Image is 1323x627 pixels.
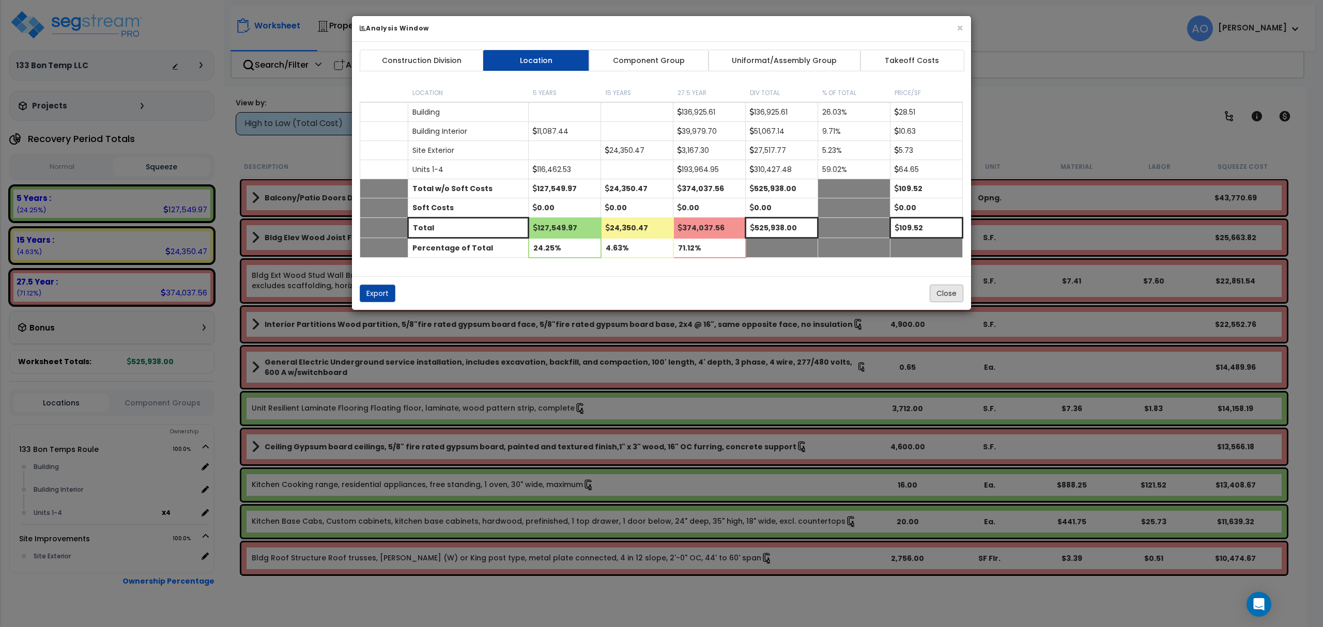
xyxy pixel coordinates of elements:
[822,89,856,97] small: % of Total
[408,102,529,122] td: Building
[895,89,921,97] small: Price/SF
[529,238,601,258] td: 24.25%
[673,141,746,160] td: 3,167.30
[890,141,963,160] td: 5.73
[408,141,529,160] td: Site Exterior
[957,23,963,34] button: ×
[413,223,434,233] b: Total
[601,198,673,218] td: 0.00
[360,24,429,33] b: Analysis Window
[408,160,529,179] td: Units 1-4
[673,238,746,258] td: 71.12%
[890,122,963,141] td: 10.63
[412,243,493,253] b: Percentage of Total
[673,198,746,218] td: 0.00
[601,238,673,258] td: 4.63%
[529,179,601,198] td: 127,549.97
[746,160,818,179] td: 310,427.48
[533,89,557,97] small: 5 Years
[412,183,493,194] b: Total w/o Soft Costs
[750,89,780,97] small: Div Total
[601,179,673,198] td: 24,350.47
[1247,592,1271,617] div: Open Intercom Messenger
[412,202,454,213] b: Soft Costs
[529,122,601,141] td: 11,087.44
[483,50,590,71] a: Location
[529,160,601,179] td: 116,462.53
[673,179,746,198] td: 374,037.56
[529,218,601,238] td: 127,549.97
[673,122,746,141] td: 39,979.70
[746,122,818,141] td: 51,067.14
[708,50,861,71] a: Uniformat/Assembly Group
[818,141,890,160] td: 5.23%
[360,285,395,302] button: Export
[601,141,673,160] td: 24,350.47
[678,89,706,97] small: 27.5 Year
[412,89,443,97] small: Location
[589,50,709,71] a: Component Group
[890,218,963,238] td: 109.52
[673,160,746,179] td: 193,964.95
[930,285,963,302] button: Close
[746,198,818,218] td: 0.00
[890,198,963,218] td: 0.00
[605,89,631,97] small: 15 Years
[601,218,673,238] td: 24,350.47
[890,102,963,122] td: 28.51
[746,102,818,122] td: 136,925.61
[818,160,890,179] td: 59.02%
[360,50,484,71] a: Construction Division
[673,102,746,122] td: 136,925.61
[408,122,529,141] td: Building Interior
[890,160,963,179] td: 64.65
[746,141,818,160] td: 27,517.77
[818,102,890,122] td: 26.03%
[860,50,964,71] a: Takeoff Costs
[818,122,890,141] td: 9.71%
[673,218,746,238] td: 374,037.56
[746,218,818,238] td: 525,938.00
[529,198,601,218] td: 0.00
[890,179,963,198] td: 109.52
[746,179,818,198] td: 525,938.00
